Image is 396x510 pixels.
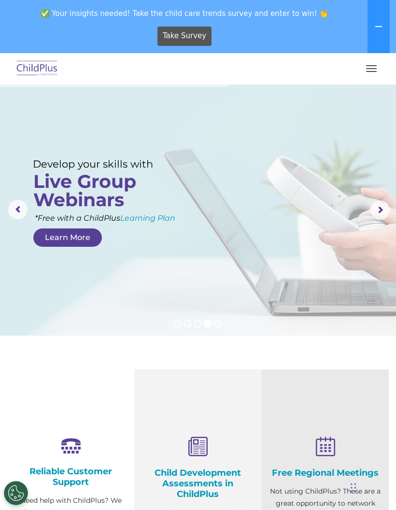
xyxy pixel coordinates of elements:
[14,57,60,80] img: ChildPlus by Procare Solutions
[14,466,127,487] h4: Reliable Customer Support
[269,467,382,478] h4: Free Regional Meetings
[157,27,212,46] a: Take Survey
[163,28,206,44] span: Take Survey
[33,172,155,209] rs-layer: Live Group Webinars
[35,212,222,224] rs-layer: *Free with a ChildPlus
[141,467,254,499] h4: Child Development Assessments in ChildPlus
[120,213,175,223] a: Learning Plan
[33,158,163,170] rs-layer: Develop your skills with
[33,228,102,247] a: Learn More
[4,481,28,505] button: Cookies Settings
[4,4,366,23] span: ✅ Your insights needed! Take the child care trends survey and enter to win! 👏
[348,464,396,510] iframe: Chat Widget
[351,473,356,502] div: Drag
